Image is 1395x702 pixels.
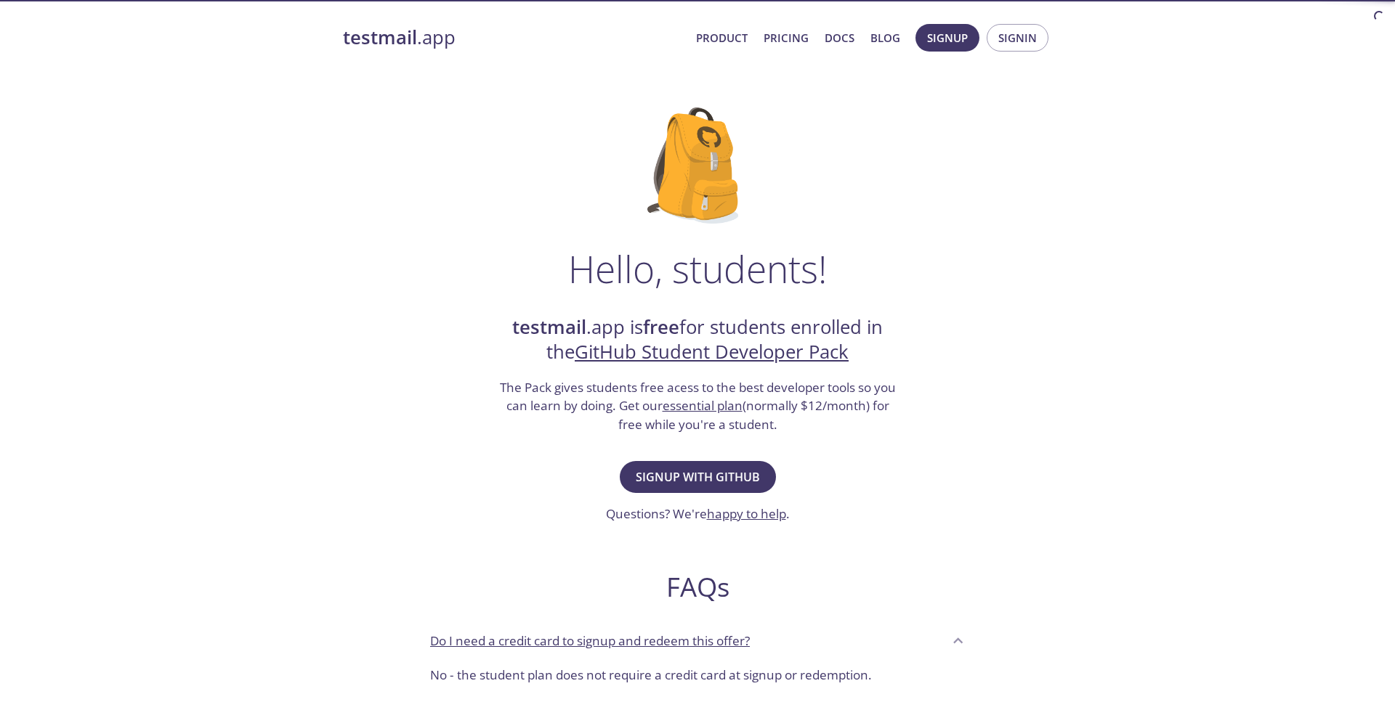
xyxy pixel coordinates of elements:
h2: .app is for students enrolled in the [498,315,897,365]
img: github-student-backpack.png [647,107,748,224]
h2: FAQs [418,571,976,603]
a: GitHub Student Developer Pack [575,339,849,364]
span: Signup with GitHub [636,467,760,487]
span: Signin [998,28,1037,47]
a: testmail.app [343,25,684,50]
a: Blog [870,28,900,47]
a: happy to help [707,505,786,522]
h1: Hello, students! [568,247,827,290]
button: Signin [987,24,1048,52]
strong: free [643,314,679,340]
p: Do I need a credit card to signup and redeem this offer? [430,632,750,650]
h3: The Pack gives students free acess to the best developer tools so you can learn by doing. Get our... [498,378,897,434]
div: Do I need a credit card to signup and redeem this offer? [418,660,976,696]
div: Do I need a credit card to signup and redeem this offer? [418,621,976,660]
button: Signup [915,24,979,52]
button: Signup with GitHub [620,461,776,493]
span: Signup [927,28,968,47]
strong: testmail [512,314,586,340]
a: Product [696,28,748,47]
a: essential plan [663,397,743,414]
a: Pricing [764,28,809,47]
p: No - the student plan does not require a credit card at signup or redemption. [430,666,965,685]
a: Docs [825,28,854,47]
strong: testmail [343,25,417,50]
h3: Questions? We're . [606,505,790,523]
